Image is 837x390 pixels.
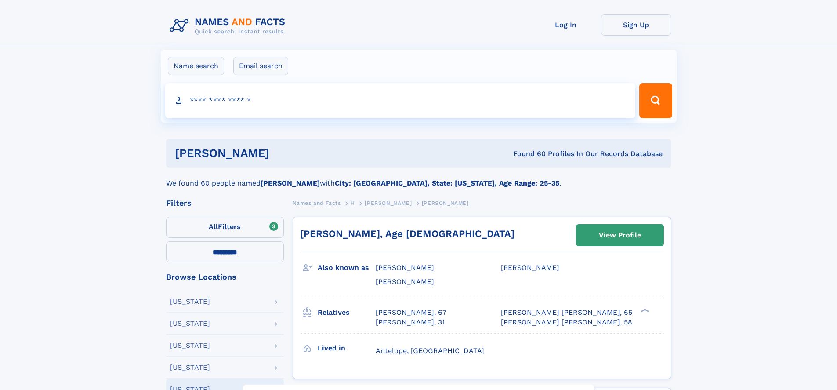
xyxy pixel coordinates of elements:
[365,197,412,208] a: [PERSON_NAME]
[376,308,446,317] a: [PERSON_NAME], 67
[639,83,672,118] button: Search Button
[501,263,559,272] span: [PERSON_NAME]
[376,263,434,272] span: [PERSON_NAME]
[318,305,376,320] h3: Relatives
[501,308,632,317] a: [PERSON_NAME] [PERSON_NAME], 65
[601,14,671,36] a: Sign Up
[501,317,632,327] a: [PERSON_NAME] [PERSON_NAME], 58
[531,14,601,36] a: Log In
[166,199,284,207] div: Filters
[233,57,288,75] label: Email search
[422,200,469,206] span: [PERSON_NAME]
[335,179,559,187] b: City: [GEOGRAPHIC_DATA], State: [US_STATE], Age Range: 25-35
[376,346,484,355] span: Antelope, [GEOGRAPHIC_DATA]
[165,83,636,118] input: search input
[166,14,293,38] img: Logo Names and Facts
[599,225,641,245] div: View Profile
[300,228,515,239] a: [PERSON_NAME], Age [DEMOGRAPHIC_DATA]
[391,149,663,159] div: Found 60 Profiles In Our Records Database
[318,260,376,275] h3: Also known as
[318,341,376,356] h3: Lived in
[209,222,218,231] span: All
[170,298,210,305] div: [US_STATE]
[639,307,649,313] div: ❯
[170,342,210,349] div: [US_STATE]
[576,225,663,246] a: View Profile
[376,277,434,286] span: [PERSON_NAME]
[166,217,284,238] label: Filters
[261,179,320,187] b: [PERSON_NAME]
[293,197,341,208] a: Names and Facts
[351,197,355,208] a: H
[168,57,224,75] label: Name search
[175,148,391,159] h1: [PERSON_NAME]
[166,168,671,189] div: We found 60 people named with .
[376,317,445,327] a: [PERSON_NAME], 31
[166,273,284,281] div: Browse Locations
[170,364,210,371] div: [US_STATE]
[351,200,355,206] span: H
[365,200,412,206] span: [PERSON_NAME]
[170,320,210,327] div: [US_STATE]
